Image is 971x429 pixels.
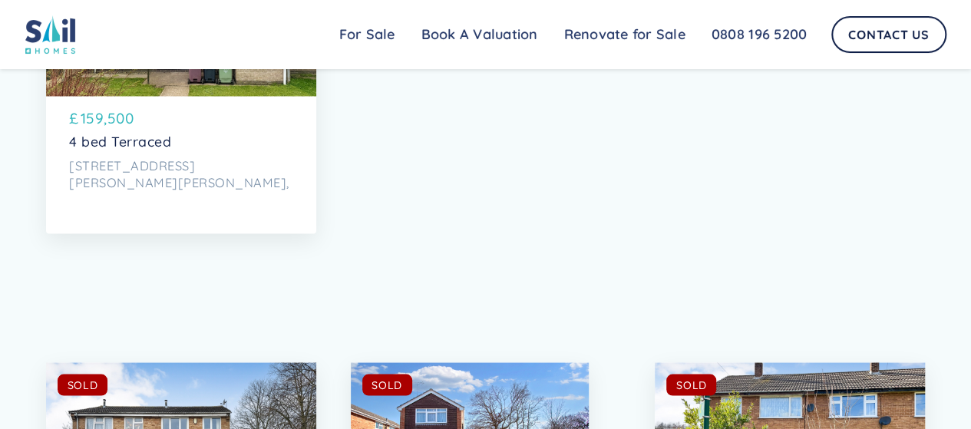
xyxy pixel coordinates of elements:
[69,107,79,129] p: £
[699,19,820,50] a: 0808 196 5200
[372,377,402,392] div: SOLD
[69,134,293,150] p: 4 bed Terraced
[68,377,98,392] div: SOLD
[676,377,707,392] div: SOLD
[551,19,699,50] a: Renovate for Sale
[408,19,551,50] a: Book A Valuation
[69,158,293,191] p: [STREET_ADDRESS][PERSON_NAME][PERSON_NAME],
[831,16,946,53] a: Contact Us
[25,15,76,54] img: sail home logo colored
[81,107,134,129] p: 159,500
[326,19,408,50] a: For Sale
